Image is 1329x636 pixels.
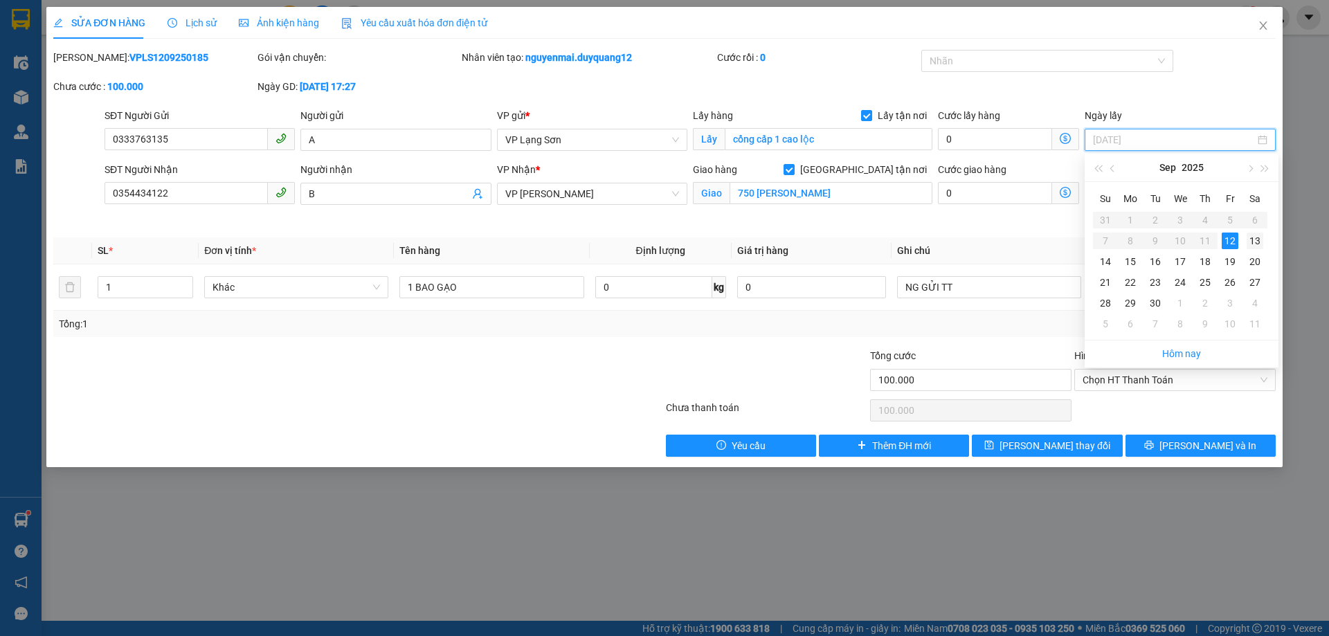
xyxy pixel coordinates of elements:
td: 2025-09-18 [1193,251,1218,272]
td: 2025-09-21 [1093,272,1118,293]
td: 2025-10-08 [1168,314,1193,334]
b: VPLS1209250185 [129,52,208,63]
span: SL [98,245,109,256]
th: We [1168,188,1193,210]
span: VP Lạng Sơn [505,129,679,150]
div: 26 [1222,274,1238,291]
b: 100.000 [107,81,143,92]
div: 22 [1122,274,1139,291]
input: VD: Bàn, Ghế [399,276,584,298]
label: Hình thức thanh toán [1074,350,1166,361]
div: SĐT Người Gửi [105,108,295,123]
span: VP Nhận [497,164,536,175]
th: Su [1093,188,1118,210]
span: user-add [472,188,483,199]
button: Close [1244,7,1283,46]
span: edit [53,18,63,28]
td: 2025-10-11 [1242,314,1267,334]
div: Ngày GD: [257,79,459,94]
button: plusThêm ĐH mới [819,435,969,457]
span: [PERSON_NAME] và In [1159,438,1256,453]
button: Sep [1159,154,1176,181]
input: Cước lấy hàng [938,128,1052,150]
div: VP gửi [497,108,687,123]
div: 12 [1222,233,1238,249]
div: Gói vận chuyển: [257,50,459,65]
td: 2025-10-02 [1193,293,1218,314]
span: Tổng cước [870,350,916,361]
div: 21 [1097,274,1114,291]
div: [PERSON_NAME]: [53,50,255,65]
button: delete [59,276,81,298]
b: [DATE] 17:27 [300,81,356,92]
span: close [1258,20,1269,31]
span: [PERSON_NAME] thay đổi [1000,438,1110,453]
div: 29 [1122,295,1139,311]
span: phone [275,133,287,144]
span: Giá trị hàng [737,245,788,256]
td: 2025-10-07 [1143,314,1168,334]
span: Lấy hàng [693,110,733,121]
span: Định lượng [636,245,685,256]
th: Mo [1118,188,1143,210]
div: 15 [1122,253,1139,270]
button: printer[PERSON_NAME] và In [1125,435,1276,457]
span: Lấy tận nơi [872,108,932,123]
td: 2025-09-15 [1118,251,1143,272]
img: icon [341,18,352,29]
th: Ghi chú [892,237,1087,264]
span: clock-circle [168,18,177,28]
div: Nhân viên tạo: [462,50,714,65]
span: Khác [213,277,380,298]
label: Ngày lấy [1085,110,1122,121]
td: 2025-09-23 [1143,272,1168,293]
td: 2025-10-06 [1118,314,1143,334]
div: 5 [1097,316,1114,332]
label: Cước giao hàng [938,164,1006,175]
td: 2025-09-30 [1143,293,1168,314]
div: 25 [1197,274,1213,291]
div: SĐT Người Nhận [105,162,295,177]
td: 2025-09-14 [1093,251,1118,272]
span: phone [275,187,287,198]
div: 20 [1247,253,1263,270]
td: 2025-09-19 [1218,251,1242,272]
label: Cước lấy hàng [938,110,1000,121]
td: 2025-09-16 [1143,251,1168,272]
a: Hôm nay [1162,348,1201,359]
input: Cước giao hàng [938,182,1052,204]
th: Th [1193,188,1218,210]
td: 2025-09-28 [1093,293,1118,314]
span: SỬA ĐƠN HÀNG [53,17,145,28]
td: 2025-10-03 [1218,293,1242,314]
th: Tu [1143,188,1168,210]
div: 13 [1247,233,1263,249]
span: Đơn vị tính [204,245,256,256]
span: VP Minh Khai [505,183,679,204]
b: 0 [760,52,766,63]
div: 8 [1172,316,1188,332]
button: save[PERSON_NAME] thay đổi [972,435,1122,457]
th: Fr [1218,188,1242,210]
div: 14 [1097,253,1114,270]
div: 6 [1122,316,1139,332]
td: 2025-10-05 [1093,314,1118,334]
td: 2025-09-25 [1193,272,1218,293]
td: 2025-10-09 [1193,314,1218,334]
div: Chưa cước : [53,79,255,94]
div: 27 [1247,274,1263,291]
span: kg [712,276,726,298]
td: 2025-10-04 [1242,293,1267,314]
span: Chọn HT Thanh Toán [1083,370,1267,390]
div: 1 [1172,295,1188,311]
div: 16 [1147,253,1164,270]
span: save [984,440,994,451]
div: Người nhận [300,162,491,177]
span: Thêm ĐH mới [872,438,931,453]
div: 18 [1197,253,1213,270]
span: Giao [693,182,730,204]
td: 2025-09-22 [1118,272,1143,293]
td: 2025-09-29 [1118,293,1143,314]
td: 2025-09-13 [1242,230,1267,251]
span: [GEOGRAPHIC_DATA] tận nơi [795,162,932,177]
